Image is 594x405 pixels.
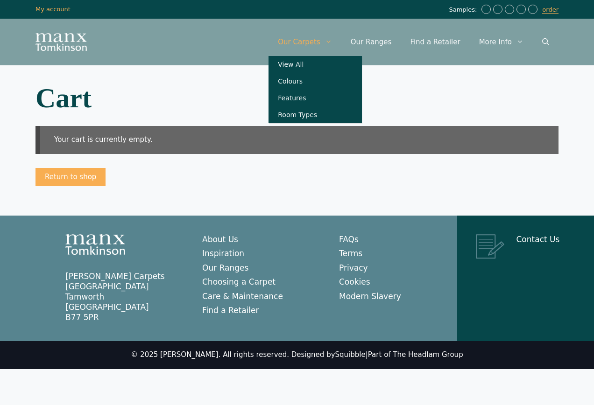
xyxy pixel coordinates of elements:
a: Inspiration [202,249,244,258]
p: [PERSON_NAME] Carpets [GEOGRAPHIC_DATA] Tamworth [GEOGRAPHIC_DATA] B77 5PR [65,271,184,322]
div: Your cart is currently empty. [35,126,559,154]
a: Find a Retailer [401,28,469,56]
h1: Cart [35,84,559,112]
a: View All [269,56,362,73]
a: About Us [202,235,238,244]
a: Find a Retailer [202,306,259,315]
a: Features [269,90,362,106]
img: Manx Tomkinson Logo [65,234,125,255]
a: Our Carpets [269,28,341,56]
a: Room Types [269,106,362,123]
a: Cookies [339,277,370,286]
a: Terms [339,249,362,258]
a: Privacy [339,263,368,272]
nav: Primary [269,28,559,56]
a: Colours [269,73,362,90]
a: Part of The Headlam Group [368,350,463,359]
a: Modern Slavery [339,292,401,301]
a: More Info [470,28,533,56]
a: Choosing a Carpet [202,277,276,286]
a: Squibble [335,350,366,359]
a: Our Ranges [341,28,401,56]
a: Our Ranges [202,263,248,272]
a: Return to shop [35,168,106,187]
a: Open Search Bar [533,28,559,56]
a: Contact Us [516,235,560,244]
a: FAQs [339,235,359,244]
a: My account [35,6,71,13]
div: © 2025 [PERSON_NAME]. All rights reserved. Designed by | [131,350,463,360]
img: Manx Tomkinson [35,33,87,51]
span: Samples: [449,6,479,14]
a: order [542,6,559,14]
a: Care & Maintenance [202,292,283,301]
